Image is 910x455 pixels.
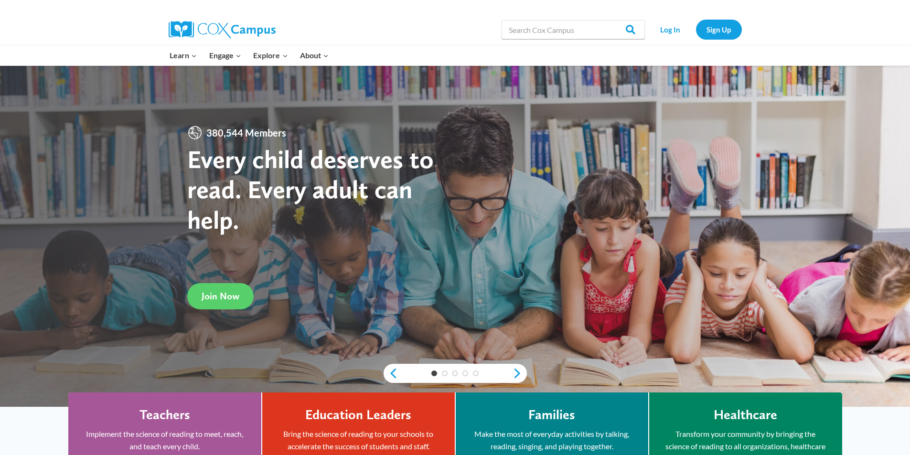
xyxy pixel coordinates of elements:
[139,407,190,423] h4: Teachers
[473,370,479,376] a: 5
[83,428,247,452] p: Implement the science of reading to meet, reach, and teach every child.
[502,20,645,39] input: Search Cox Campus
[164,45,335,65] nav: Primary Navigation
[300,49,329,62] span: About
[462,370,468,376] a: 4
[470,428,634,452] p: Make the most of everyday activities by talking, reading, singing, and playing together.
[253,49,288,62] span: Explore
[384,364,527,383] div: content slider buttons
[170,49,197,62] span: Learn
[209,49,241,62] span: Engage
[442,370,448,376] a: 2
[528,407,575,423] h4: Families
[187,144,434,235] strong: Every child deserves to read. Every adult can help.
[452,370,458,376] a: 3
[169,21,276,38] img: Cox Campus
[513,368,527,379] a: next
[277,428,440,452] p: Bring the science of reading to your schools to accelerate the success of students and staff.
[714,407,777,423] h4: Healthcare
[650,20,742,39] nav: Secondary Navigation
[696,20,742,39] a: Sign Up
[384,368,398,379] a: previous
[202,290,239,302] span: Join Now
[187,283,254,309] a: Join Now
[203,125,290,140] span: 380,544 Members
[305,407,411,423] h4: Education Leaders
[431,370,437,376] a: 1
[650,20,691,39] a: Log In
